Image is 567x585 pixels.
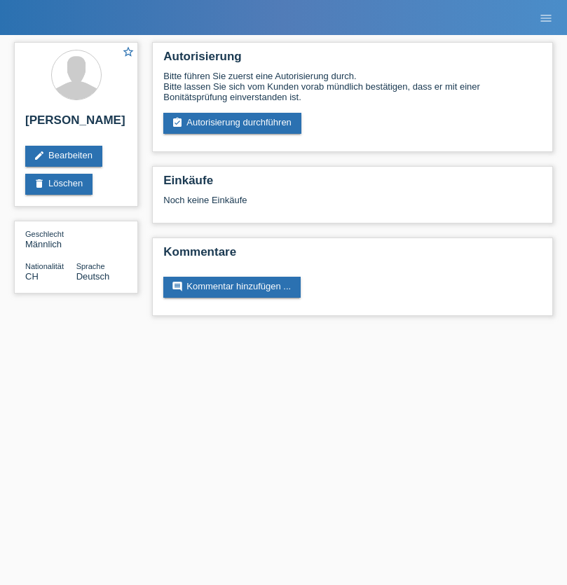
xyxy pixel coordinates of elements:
[163,50,542,71] h2: Autorisierung
[122,46,135,58] i: star_border
[34,150,45,161] i: edit
[25,230,64,238] span: Geschlecht
[163,195,542,216] div: Noch keine Einkäufe
[25,271,39,282] span: Schweiz
[539,11,553,25] i: menu
[34,178,45,189] i: delete
[25,174,93,195] a: deleteLöschen
[76,262,105,270] span: Sprache
[25,113,127,135] h2: [PERSON_NAME]
[122,46,135,60] a: star_border
[172,117,183,128] i: assignment_turned_in
[25,262,64,270] span: Nationalität
[163,277,301,298] a: commentKommentar hinzufügen ...
[532,13,560,22] a: menu
[76,271,110,282] span: Deutsch
[172,281,183,292] i: comment
[25,146,102,167] a: editBearbeiten
[163,245,542,266] h2: Kommentare
[163,113,301,134] a: assignment_turned_inAutorisierung durchführen
[163,71,542,102] div: Bitte führen Sie zuerst eine Autorisierung durch. Bitte lassen Sie sich vom Kunden vorab mündlich...
[25,228,76,249] div: Männlich
[163,174,542,195] h2: Einkäufe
